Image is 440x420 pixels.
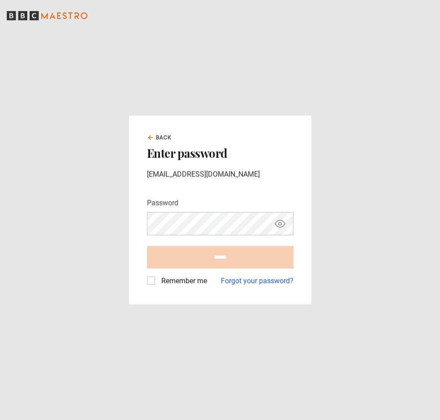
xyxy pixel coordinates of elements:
a: Back [147,134,172,142]
span: Back [156,134,172,142]
a: Forgot your password? [221,276,293,286]
h2: Enter password [147,145,293,161]
label: Remember me [158,276,207,286]
p: [EMAIL_ADDRESS][DOMAIN_NAME] [147,169,293,180]
svg: BBC Maestro [7,9,87,22]
button: Show password [272,216,288,232]
label: Password [147,198,178,208]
